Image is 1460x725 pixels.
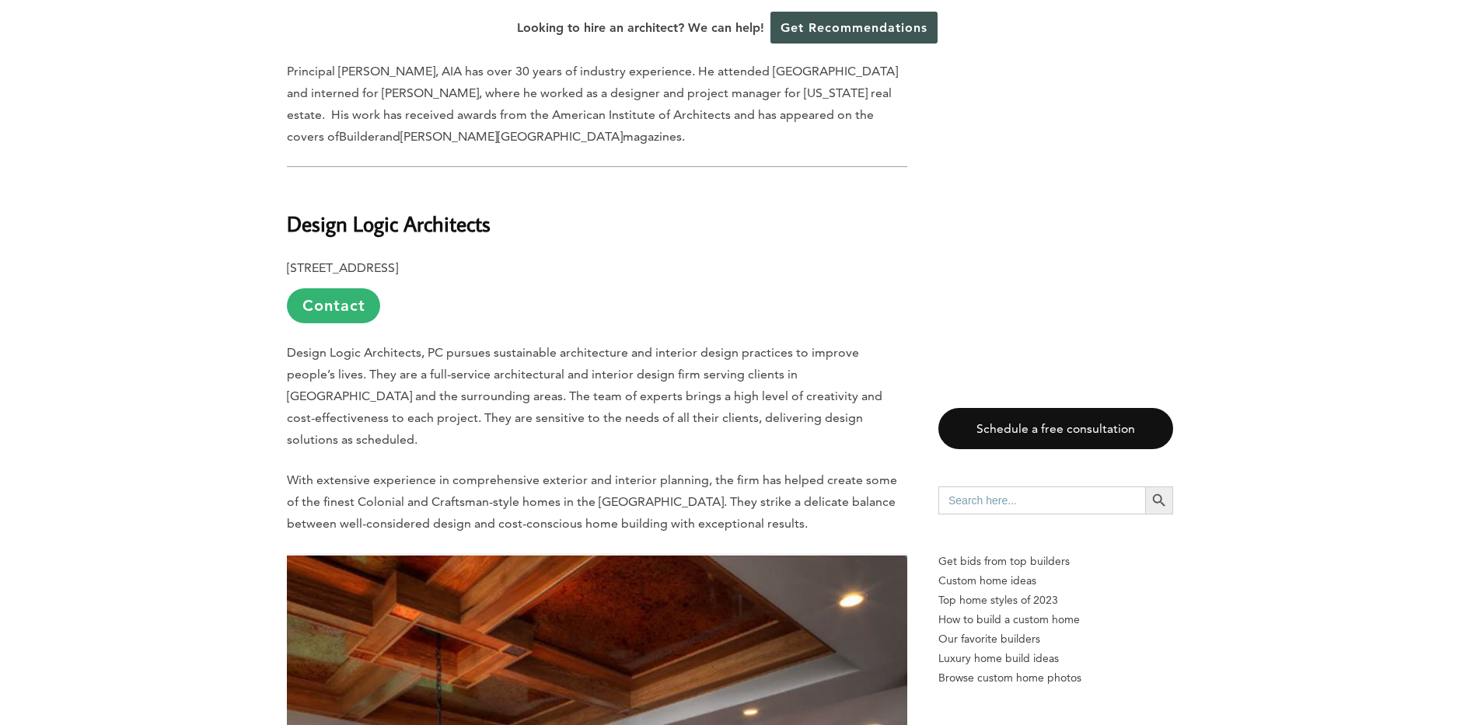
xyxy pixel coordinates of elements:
[938,591,1173,610] a: Top home styles of 2023
[287,210,491,237] b: Design Logic Architects
[379,129,400,144] span: and
[938,629,1173,649] a: Our favorite builders
[938,408,1173,449] a: Schedule a free consultation
[339,129,379,144] span: Builder
[938,668,1173,688] a: Browse custom home photos
[938,552,1173,571] p: Get bids from top builders
[938,610,1173,629] a: How to build a custom home
[623,129,685,144] span: magazines.
[1161,613,1441,706] iframe: Drift Widget Chat Controller
[287,288,380,323] a: Contact
[938,649,1173,668] a: Luxury home build ideas
[770,12,938,44] a: Get Recommendations
[938,571,1173,591] a: Custom home ideas
[400,129,623,144] span: [PERSON_NAME][GEOGRAPHIC_DATA]
[287,472,897,531] span: With extensive experience in comprehensive exterior and interior planning, the firm has helped cr...
[938,486,1145,514] input: Search here...
[287,345,882,447] span: Design Logic Architects, PC pursues sustainable architecture and interior design practices to imp...
[287,260,398,275] b: [STREET_ADDRESS]
[287,64,898,144] span: Principal [PERSON_NAME], AIA has over 30 years of industry experience. He attended [GEOGRAPHIC_DA...
[1151,492,1168,509] svg: Search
